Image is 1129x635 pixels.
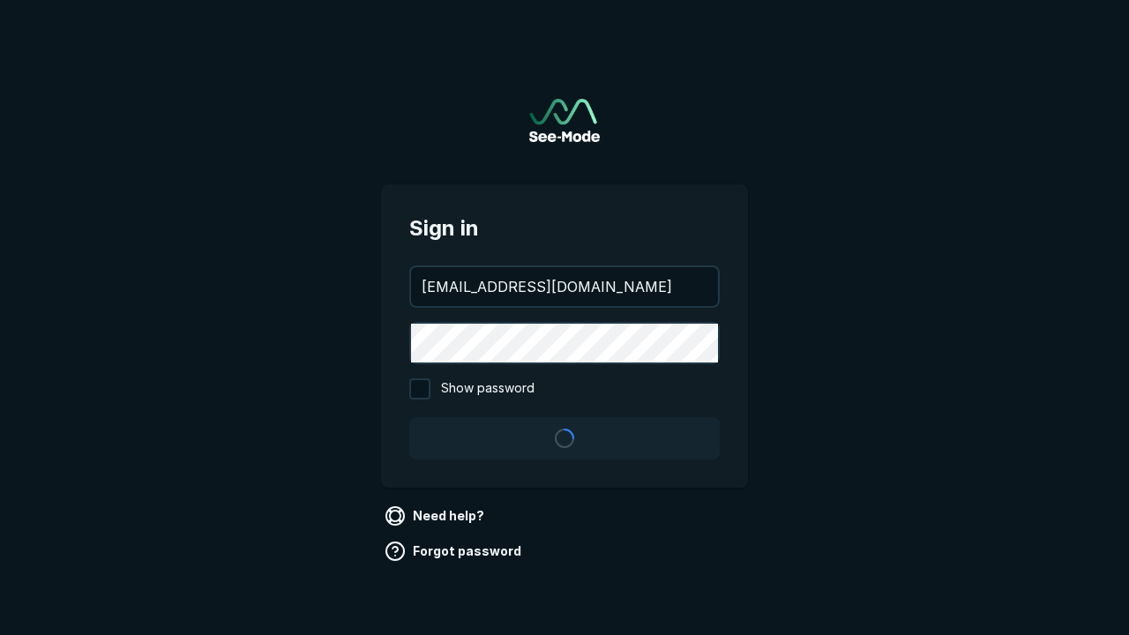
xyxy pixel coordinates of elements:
a: Go to sign in [529,99,600,142]
a: Need help? [381,502,491,530]
img: See-Mode Logo [529,99,600,142]
span: Sign in [409,213,720,244]
input: your@email.com [411,267,718,306]
a: Forgot password [381,537,528,565]
span: Show password [441,378,535,400]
